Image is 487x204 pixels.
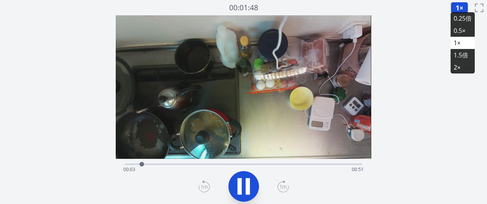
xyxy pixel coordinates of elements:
font: 1.5倍 [454,51,468,59]
font: 0.25倍 [454,14,472,23]
font: 1× [454,39,461,47]
font: 2× [454,63,461,72]
font: 00:01:48 [229,2,258,13]
button: 1× [451,2,468,13]
font: 1 [456,3,459,12]
font: 0.5× [454,26,466,35]
span: 00:03 [123,166,135,173]
span: 00:51 [352,166,364,173]
font: × [459,3,463,12]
